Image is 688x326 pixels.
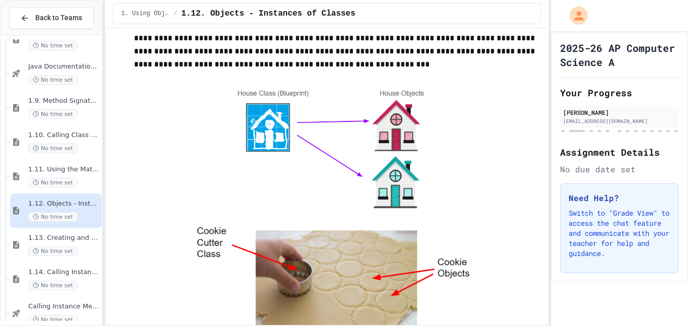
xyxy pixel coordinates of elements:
span: No time set [28,109,78,119]
span: 1.14. Calling Instance Methods [28,268,100,277]
span: Calling Instance Methods - Topic 1.14 [28,302,100,311]
span: No time set [28,212,78,222]
h2: Your Progress [560,86,679,100]
span: 1.13. Creating and Initializing Objects: Constructors [28,234,100,242]
div: My Account [559,4,590,27]
span: 1. Using Objects and Methods [121,10,170,18]
h2: Assignment Details [560,145,679,159]
span: 1.9. Method Signatures [28,97,100,105]
span: 1.12. Objects - Instances of Classes [181,8,356,20]
div: [EMAIL_ADDRESS][DOMAIN_NAME] [563,117,676,125]
h1: 2025-26 AP Computer Science A [560,41,679,69]
span: No time set [28,246,78,256]
div: No due date set [560,163,679,175]
span: No time set [28,144,78,153]
span: 1.12. Objects - Instances of Classes [28,200,100,208]
div: [PERSON_NAME] [563,108,676,117]
span: No time set [28,41,78,50]
span: No time set [28,281,78,290]
span: Java Documentation with Comments - Topic 1.8 [28,62,100,71]
span: / [174,10,177,18]
span: No time set [28,178,78,187]
p: Switch to "Grade View" to access the chat feature and communicate with your teacher for help and ... [569,208,670,258]
button: Back to Teams [9,7,94,29]
span: 1.11. Using the Math Class [28,165,100,174]
h3: Need Help? [569,192,670,204]
span: No time set [28,315,78,324]
span: Back to Teams [35,13,82,23]
span: No time set [28,75,78,85]
span: 1.10. Calling Class Methods [28,131,100,140]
